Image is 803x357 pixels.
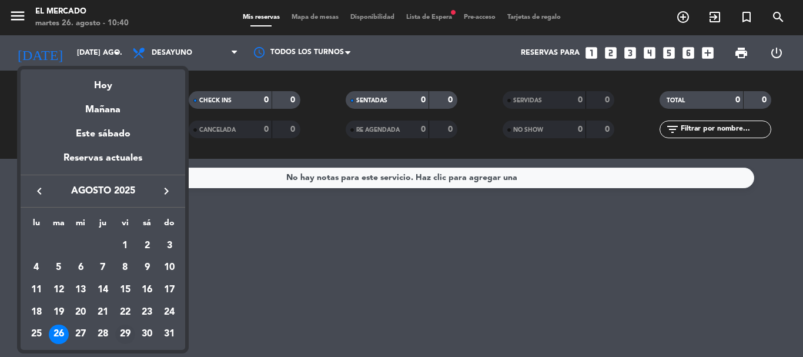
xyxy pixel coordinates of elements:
[136,301,159,323] td: 23 de agosto de 2025
[25,279,48,301] td: 11 de agosto de 2025
[25,257,48,279] td: 4 de agosto de 2025
[137,280,157,300] div: 16
[26,280,46,300] div: 11
[115,302,135,322] div: 22
[21,69,185,94] div: Hoy
[48,216,70,235] th: martes
[159,258,179,278] div: 10
[158,323,180,346] td: 31 de agosto de 2025
[71,325,91,345] div: 27
[136,216,159,235] th: sábado
[114,301,136,323] td: 22 de agosto de 2025
[156,183,177,199] button: keyboard_arrow_right
[159,302,179,322] div: 24
[92,216,114,235] th: jueves
[21,94,185,118] div: Mañana
[25,216,48,235] th: lunes
[71,258,91,278] div: 6
[92,279,114,301] td: 14 de agosto de 2025
[114,279,136,301] td: 15 de agosto de 2025
[114,216,136,235] th: viernes
[159,280,179,300] div: 17
[115,258,135,278] div: 8
[21,118,185,151] div: Este sábado
[29,183,50,199] button: keyboard_arrow_left
[158,279,180,301] td: 17 de agosto de 2025
[137,302,157,322] div: 23
[92,301,114,323] td: 21 de agosto de 2025
[158,235,180,257] td: 3 de agosto de 2025
[49,258,69,278] div: 5
[93,325,113,345] div: 28
[136,323,159,346] td: 30 de agosto de 2025
[93,258,113,278] div: 7
[48,279,70,301] td: 12 de agosto de 2025
[48,257,70,279] td: 5 de agosto de 2025
[137,236,157,256] div: 2
[159,184,173,198] i: keyboard_arrow_right
[114,323,136,346] td: 29 de agosto de 2025
[159,325,179,345] div: 31
[114,257,136,279] td: 8 de agosto de 2025
[137,258,157,278] div: 9
[69,279,92,301] td: 13 de agosto de 2025
[49,280,69,300] div: 12
[25,235,114,257] td: AGO.
[93,280,113,300] div: 14
[32,184,46,198] i: keyboard_arrow_left
[92,323,114,346] td: 28 de agosto de 2025
[21,151,185,175] div: Reservas actuales
[25,301,48,323] td: 18 de agosto de 2025
[48,301,70,323] td: 19 de agosto de 2025
[69,301,92,323] td: 20 de agosto de 2025
[49,302,69,322] div: 19
[136,279,159,301] td: 16 de agosto de 2025
[69,216,92,235] th: miércoles
[159,236,179,256] div: 3
[136,257,159,279] td: 9 de agosto de 2025
[114,235,136,257] td: 1 de agosto de 2025
[137,325,157,345] div: 30
[26,302,46,322] div: 18
[115,280,135,300] div: 15
[26,258,46,278] div: 4
[115,325,135,345] div: 29
[25,323,48,346] td: 25 de agosto de 2025
[158,216,180,235] th: domingo
[115,236,135,256] div: 1
[158,257,180,279] td: 10 de agosto de 2025
[158,301,180,323] td: 24 de agosto de 2025
[69,323,92,346] td: 27 de agosto de 2025
[136,235,159,257] td: 2 de agosto de 2025
[93,302,113,322] div: 21
[50,183,156,199] span: agosto 2025
[69,257,92,279] td: 6 de agosto de 2025
[71,280,91,300] div: 13
[92,257,114,279] td: 7 de agosto de 2025
[48,323,70,346] td: 26 de agosto de 2025
[49,325,69,345] div: 26
[71,302,91,322] div: 20
[26,325,46,345] div: 25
